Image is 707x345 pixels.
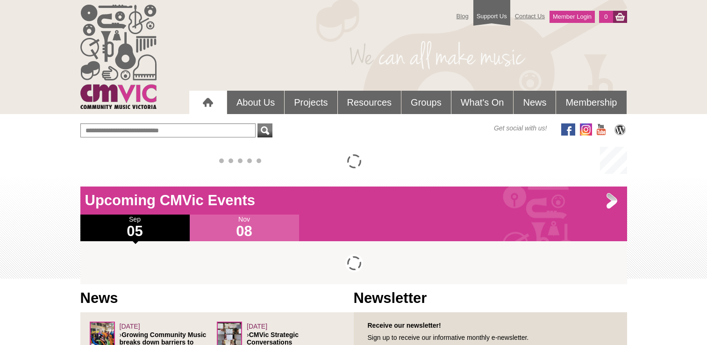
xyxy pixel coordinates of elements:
[452,8,473,24] a: Blog
[354,289,627,308] h1: Newsletter
[120,323,140,330] span: [DATE]
[247,323,267,330] span: [DATE]
[80,224,190,239] h1: 05
[80,191,627,210] h1: Upcoming CMVic Events
[80,215,190,241] div: Sep
[338,91,401,114] a: Resources
[80,5,157,109] img: cmvic_logo.png
[190,215,299,241] div: Nov
[613,123,627,136] img: CMVic Blog
[80,289,354,308] h1: News
[550,11,595,23] a: Member Login
[368,322,441,329] strong: Receive our newsletter!
[227,91,284,114] a: About Us
[599,11,613,23] a: 0
[451,91,514,114] a: What's On
[401,91,451,114] a: Groups
[190,224,299,239] h1: 08
[494,123,547,133] span: Get social with us!
[510,8,550,24] a: Contact Us
[363,334,618,341] p: Sign up to receive our informative monthly e-newsletter.
[285,91,337,114] a: Projects
[580,123,592,136] img: icon-instagram.png
[514,91,556,114] a: News
[556,91,626,114] a: Membership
